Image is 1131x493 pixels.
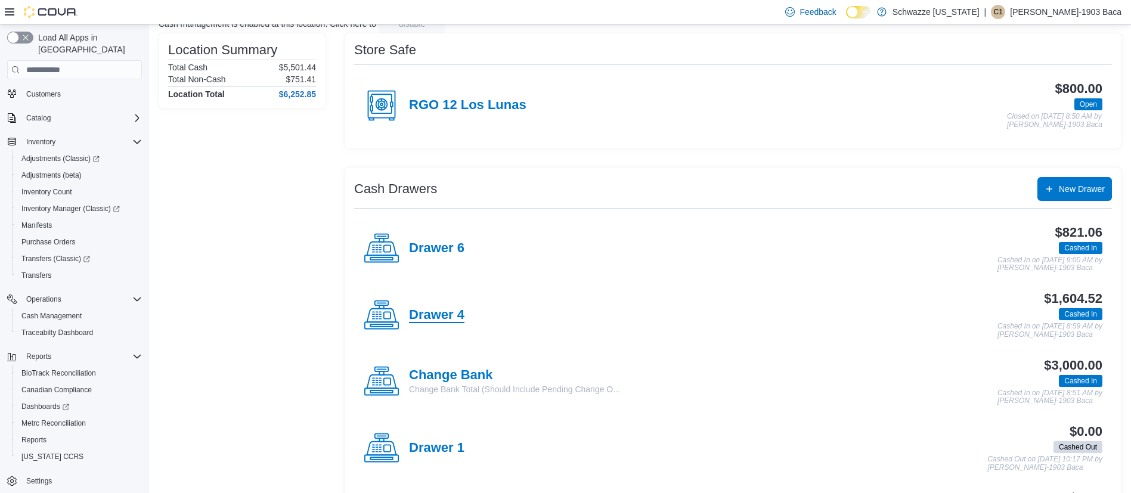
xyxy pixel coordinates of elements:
p: Cashed In on [DATE] 8:59 AM by [PERSON_NAME]-1903 Baca [997,323,1102,339]
span: Manifests [17,218,142,232]
a: Transfers (Classic) [17,252,95,266]
h3: $0.00 [1070,424,1102,439]
a: Canadian Compliance [17,383,97,397]
span: Transfers [17,268,142,283]
span: Transfers [21,271,51,280]
h4: Location Total [168,89,225,99]
h3: $3,000.00 [1044,358,1102,373]
h6: Total Non-Cash [168,75,226,84]
a: Transfers (Classic) [12,250,147,267]
span: Operations [26,294,61,304]
h4: RGO 12 Los Lunas [409,98,526,113]
span: Cash Management [21,311,82,321]
h3: Store Safe [354,43,416,57]
span: Canadian Compliance [17,383,142,397]
span: Customers [21,86,142,101]
button: Settings [2,472,147,489]
a: [US_STATE] CCRS [17,449,88,464]
div: Carlos-1903 Baca [991,5,1005,19]
p: $5,501.44 [279,63,316,72]
button: New Drawer [1037,177,1112,201]
span: Canadian Compliance [21,385,92,395]
span: Dashboards [21,402,69,411]
h4: Drawer 4 [409,308,464,323]
h4: Change Bank [409,368,620,383]
span: Transfers (Classic) [21,254,90,263]
a: Purchase Orders [17,235,80,249]
button: [US_STATE] CCRS [12,448,147,465]
p: Cashed In on [DATE] 9:00 AM by [PERSON_NAME]-1903 Baca [997,256,1102,272]
a: Dashboards [17,399,74,414]
p: Change Bank Total (Should Include Pending Change O... [409,383,620,395]
span: Adjustments (beta) [17,168,142,182]
a: Customers [21,87,66,101]
span: Reports [26,352,51,361]
h3: $800.00 [1055,82,1102,96]
span: Cashed In [1059,375,1102,387]
span: Cashed Out [1059,442,1097,452]
span: Dark Mode [846,18,847,19]
span: Customers [26,89,61,99]
span: Washington CCRS [17,449,142,464]
span: Cashed In [1064,309,1097,320]
span: Settings [21,473,142,488]
span: Cashed In [1059,308,1102,320]
span: Open [1074,98,1102,110]
h4: Drawer 6 [409,241,464,256]
button: Inventory [2,134,147,150]
button: Catalog [2,110,147,126]
button: Reports [12,432,147,448]
span: Manifests [21,221,52,230]
span: Adjustments (Classic) [21,154,100,163]
span: Cash Management [17,309,142,323]
button: Traceabilty Dashboard [12,324,147,341]
h3: Cash Drawers [354,182,437,196]
a: Adjustments (Classic) [12,150,147,167]
img: Cova [24,6,78,18]
span: C1 [994,5,1003,19]
span: Adjustments (beta) [21,170,82,180]
span: Cashed In [1064,243,1097,253]
span: Feedback [800,6,836,18]
span: Inventory [26,137,55,147]
span: Purchase Orders [21,237,76,247]
a: Dashboards [12,398,147,415]
button: Customers [2,85,147,103]
a: Reports [17,433,51,447]
span: [US_STATE] CCRS [21,452,83,461]
p: Cashed In on [DATE] 8:51 AM by [PERSON_NAME]-1903 Baca [997,389,1102,405]
button: Reports [2,348,147,365]
span: Catalog [26,113,51,123]
button: Operations [2,291,147,308]
span: Reports [17,433,142,447]
p: Cashed Out on [DATE] 10:17 PM by [PERSON_NAME]-1903 Baca [987,455,1102,472]
a: Manifests [17,218,57,232]
span: Load All Apps in [GEOGRAPHIC_DATA] [33,32,142,55]
span: BioTrack Reconciliation [21,368,96,378]
a: Metrc Reconciliation [17,416,91,430]
span: Reports [21,435,47,445]
h3: Location Summary [168,43,277,57]
button: Purchase Orders [12,234,147,250]
span: Dashboards [17,399,142,414]
a: Inventory Manager (Classic) [12,200,147,217]
p: Schwazze [US_STATE] [893,5,980,19]
p: $751.41 [286,75,316,84]
span: Inventory Count [21,187,72,197]
span: Operations [21,292,142,306]
span: Cashed In [1059,242,1102,254]
h3: $1,604.52 [1044,292,1102,306]
button: Cash Management [12,308,147,324]
button: Metrc Reconciliation [12,415,147,432]
span: Settings [26,476,52,486]
a: Transfers [17,268,56,283]
input: Dark Mode [846,6,871,18]
h4: Drawer 1 [409,441,464,456]
a: Inventory Manager (Classic) [17,201,125,216]
button: Inventory Count [12,184,147,200]
button: BioTrack Reconciliation [12,365,147,382]
span: Open [1080,99,1097,110]
h6: Total Cash [168,63,207,72]
span: Catalog [21,111,142,125]
span: Adjustments (Classic) [17,151,142,166]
